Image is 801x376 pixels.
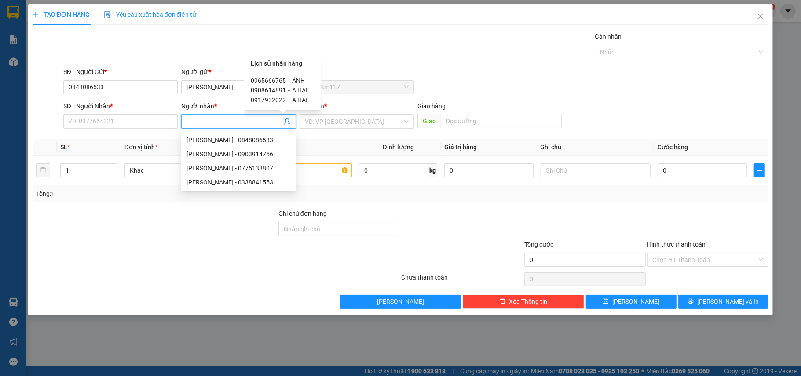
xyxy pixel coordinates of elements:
[383,144,414,151] span: Định lượng
[288,96,290,103] span: -
[284,118,291,125] span: user-add
[288,77,290,84] span: -
[181,133,296,147] div: KIM CHI - 0848086533
[658,144,688,151] span: Cước hàng
[595,33,622,40] label: Gán nhãn
[187,149,291,159] div: [PERSON_NAME] - 0903914756
[278,222,400,236] input: Ghi chú đơn hàng
[84,18,146,29] div: CHỊ BÌNH
[181,101,296,111] div: Người nhận
[181,67,296,77] div: Người gửi
[60,144,67,151] span: SL
[444,163,533,177] input: 0
[187,177,291,187] div: [PERSON_NAME] - 0338841553
[754,167,765,174] span: plus
[417,114,441,128] span: Giao
[63,67,178,77] div: SĐT Người Gửi
[181,161,296,175] div: KIM CHI - 0775138807
[251,87,286,94] span: 0908614891
[292,77,305,84] span: ÁNH
[340,295,461,309] button: [PERSON_NAME]
[400,273,523,288] div: Chưa thanh toán
[187,135,291,145] div: [PERSON_NAME] - 0848086533
[84,29,146,41] div: 0768999238
[292,96,307,103] span: A HẢI
[104,11,197,18] span: Yêu cầu xuất hóa đơn điện tử
[678,295,769,309] button: printer[PERSON_NAME] và In
[33,11,90,18] span: TẠO ĐƠN HÀNG
[500,298,506,305] span: delete
[441,114,562,128] input: Dọc đường
[278,210,327,217] label: Ghi chú đơn hàng
[428,163,437,177] span: kg
[181,175,296,189] div: KIM CHI - 0338841553
[84,8,105,18] span: Nhận:
[647,241,706,248] label: Hình thức thanh toán
[7,8,21,18] span: Gửi:
[524,241,553,248] span: Tổng cước
[7,7,78,18] div: Trạm Km117
[63,101,178,111] div: SĐT Người Nhận
[124,144,157,151] span: Đơn vị tính
[181,147,296,161] div: KIM CHI - 0903914756
[754,163,765,177] button: plus
[36,189,310,199] div: Tổng: 1
[612,297,659,306] span: [PERSON_NAME]
[697,297,759,306] span: [PERSON_NAME] và In
[251,77,286,84] span: 0965666765
[187,163,291,173] div: [PERSON_NAME] - 0775138807
[251,96,286,103] span: 0917932022
[377,297,424,306] span: [PERSON_NAME]
[292,87,307,94] span: A HẢI
[305,81,409,94] span: Trạm Km117
[7,18,78,29] div: [PERSON_NAME]
[444,144,477,151] span: Giá trị hàng
[242,163,352,177] input: VD: Bàn, Ghế
[603,298,609,305] span: save
[463,295,584,309] button: deleteXóa Thông tin
[130,164,230,177] span: Khác
[84,7,146,18] div: VP HCM
[541,163,651,177] input: Ghi Chú
[104,11,111,18] img: icon
[36,163,50,177] button: delete
[83,46,146,68] div: 30.000
[33,11,39,18] span: plus
[300,67,414,77] div: VP gửi
[83,46,102,67] span: Chưa TT :
[244,56,322,70] div: Lịch sử nhận hàng
[586,295,677,309] button: save[PERSON_NAME]
[288,87,290,94] span: -
[537,139,655,156] th: Ghi chú
[417,103,446,110] span: Giao hàng
[509,297,548,306] span: Xóa Thông tin
[757,13,764,20] span: close
[748,4,773,29] button: Close
[7,29,78,41] div: 0393752663
[688,298,694,305] span: printer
